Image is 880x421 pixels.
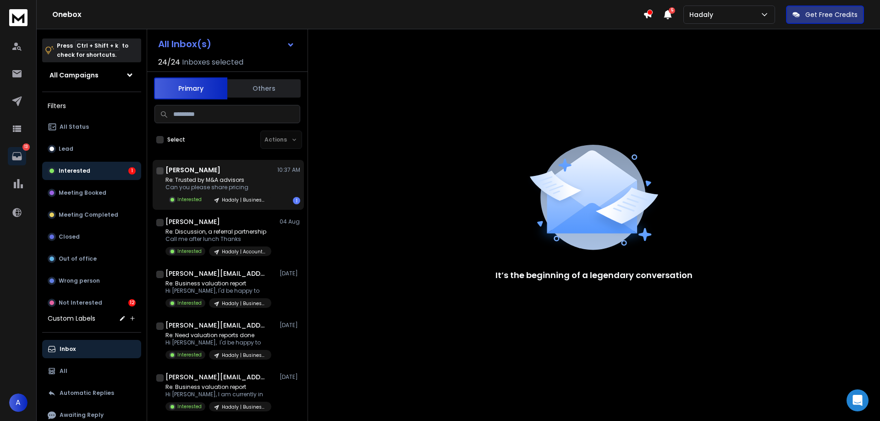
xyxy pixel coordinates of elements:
button: All [42,362,141,380]
p: Interested [177,403,202,410]
p: Interested [177,196,202,203]
button: A [9,394,27,412]
button: Get Free Credits [786,5,864,24]
button: Interested1 [42,162,141,180]
p: Hadaly | Business Advisors and M&A [222,197,266,203]
p: 10:37 AM [277,166,300,174]
button: Others [227,78,301,98]
p: Awaiting Reply [60,411,104,419]
img: logo [9,9,27,26]
p: All [60,367,67,375]
p: Re: Need valuation reports done [165,332,271,339]
button: Not Interested12 [42,294,141,312]
span: 5 [669,7,675,14]
h1: [PERSON_NAME] [165,217,220,226]
button: Meeting Booked [42,184,141,202]
p: Hadaly [689,10,717,19]
button: All Inbox(s) [151,35,302,53]
p: Call me after lunch Thanks [165,235,271,243]
button: Automatic Replies [42,384,141,402]
p: Re: Discussion, a referral partnership [165,228,271,235]
button: Wrong person [42,272,141,290]
p: 04 Aug [280,218,300,225]
p: All Status [60,123,89,131]
button: All Campaigns [42,66,141,84]
button: Meeting Completed [42,206,141,224]
p: Meeting Completed [59,211,118,219]
p: Hadaly | Accounting [222,248,266,255]
div: 1 [293,197,300,204]
label: Select [167,136,185,143]
p: 13 [22,143,30,151]
h1: All Inbox(s) [158,39,211,49]
p: Wrong person [59,277,100,284]
p: Automatic Replies [60,389,114,397]
h1: Onebox [52,9,643,20]
p: [DATE] [280,373,300,381]
p: Hadaly | Business Advisors and M&A [222,404,266,410]
p: Interested [177,300,202,306]
p: Inbox [60,345,76,353]
button: Inbox [42,340,141,358]
p: It’s the beginning of a legendary conversation [495,269,693,282]
p: Re: Business valuation report [165,383,271,391]
p: Out of office [59,255,97,262]
h1: All Campaigns [49,71,99,80]
p: [DATE] [280,322,300,329]
p: Interested [59,167,90,175]
h1: [PERSON_NAME][EMAIL_ADDRESS][DOMAIN_NAME] [165,269,266,278]
p: Lead [59,145,73,153]
h1: [PERSON_NAME] [165,165,220,175]
p: Get Free Credits [805,10,858,19]
div: 12 [128,299,136,306]
p: Closed [59,233,80,241]
h3: Inboxes selected [182,57,243,68]
p: Hi [PERSON_NAME], I am currently in [165,391,271,398]
h1: [PERSON_NAME][EMAIL_ADDRESS][PERSON_NAME][DOMAIN_NAME] [165,372,266,382]
p: [DATE] [280,270,300,277]
p: Interested [177,248,202,255]
div: 1 [128,167,136,175]
h3: Filters [42,99,141,112]
p: Not Interested [59,299,102,306]
button: Closed [42,228,141,246]
span: Ctrl + Shift + k [75,40,120,51]
button: All Status [42,118,141,136]
button: Lead [42,140,141,158]
p: Hi [PERSON_NAME], I'd be happy to [165,287,271,295]
p: Meeting Booked [59,189,106,197]
h1: [PERSON_NAME][EMAIL_ADDRESS][DOMAIN_NAME] [165,321,266,330]
p: Hadaly | Business Advisors and M&A [222,352,266,359]
p: Hi [PERSON_NAME], I'd be happy to [165,339,271,346]
h3: Custom Labels [48,314,95,323]
span: 24 / 24 [158,57,180,68]
p: Re: Business valuation report [165,280,271,287]
button: Primary [154,77,227,99]
p: Re: Trusted by M&A advisors [165,176,271,184]
p: Press to check for shortcuts. [57,41,128,60]
p: Hadaly | Business Advisors and M&A [222,300,266,307]
p: Can you please share pricing [165,184,271,191]
button: Out of office [42,250,141,268]
a: 13 [8,147,26,165]
p: Interested [177,351,202,358]
div: Open Intercom Messenger [847,389,869,411]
